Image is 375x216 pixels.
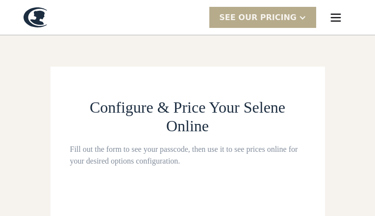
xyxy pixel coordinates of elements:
div: SEE Our Pricing [209,7,316,28]
a: home [24,7,47,27]
span: Configure & Price Your Selene Online [90,98,285,135]
div: Fill out the form to see your passcode, then use it to see prices online for your desired options... [70,144,305,167]
div: menu [320,2,351,33]
div: SEE Our Pricing [219,12,297,24]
